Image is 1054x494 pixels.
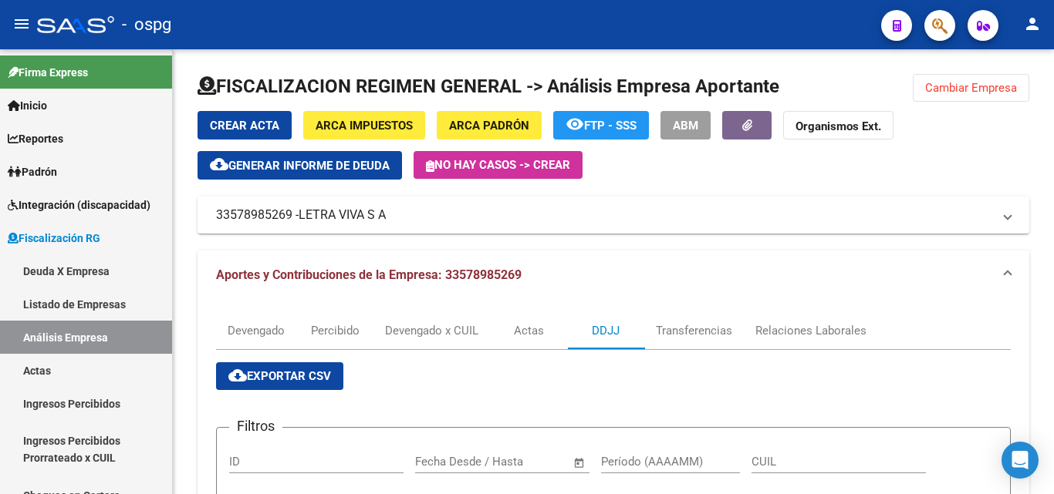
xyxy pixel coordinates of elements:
[783,111,894,139] button: Organismos Ext.
[1023,15,1042,33] mat-icon: person
[415,455,478,469] input: Fecha inicio
[8,163,57,180] span: Padrón
[303,111,425,139] button: ARCA Impuestos
[8,64,88,81] span: Firma Express
[198,151,402,180] button: Generar informe de deuda
[656,322,732,339] div: Transferencias
[437,111,542,139] button: ARCA Padrón
[584,119,637,133] span: FTP - SSS
[592,322,620,339] div: DDJJ
[228,322,285,339] div: Devengado
[385,322,478,339] div: Devengado x CUIL
[449,119,529,133] span: ARCA Padrón
[8,197,150,213] span: Integración (discapacidad)
[316,119,413,133] span: ARCA Impuestos
[8,130,63,147] span: Reportes
[229,415,282,437] h3: Filtros
[12,15,31,33] mat-icon: menu
[925,81,1017,95] span: Cambiar Empresa
[514,322,544,339] div: Actas
[1002,442,1039,479] div: Open Intercom Messenger
[311,322,360,339] div: Percibido
[796,119,881,133] strong: Organismos Ext.
[198,250,1029,300] mat-expansion-panel-header: Aportes y Contribuciones de la Empresa: 33578985269
[673,119,698,133] span: ABM
[492,455,566,469] input: Fecha fin
[198,197,1029,234] mat-expansion-panel-header: 33578985269 -LETRA VIVA S A
[426,158,570,172] span: No hay casos -> Crear
[228,366,247,385] mat-icon: cloud_download
[660,111,711,139] button: ABM
[566,115,584,133] mat-icon: remove_red_eye
[210,119,279,133] span: Crear Acta
[299,207,386,223] span: LETRA VIVA S A
[571,454,589,472] button: Open calendar
[553,111,649,139] button: FTP - SSS
[122,8,171,42] span: - ospg
[210,155,228,173] mat-icon: cloud_download
[8,97,47,114] span: Inicio
[913,74,1029,102] button: Cambiar Empresa
[414,151,583,179] button: No hay casos -> Crear
[198,74,779,99] h1: FISCALIZACION REGIMEN GENERAL -> Análisis Empresa Aportante
[198,111,292,139] button: Crear Acta
[228,369,331,383] span: Exportar CSV
[216,267,522,282] span: Aportes y Contribuciones de la Empresa: 33578985269
[228,159,390,173] span: Generar informe de deuda
[755,322,867,339] div: Relaciones Laborales
[8,230,100,247] span: Fiscalización RG
[216,362,343,390] button: Exportar CSV
[216,207,992,223] mat-panel-title: 33578985269 -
